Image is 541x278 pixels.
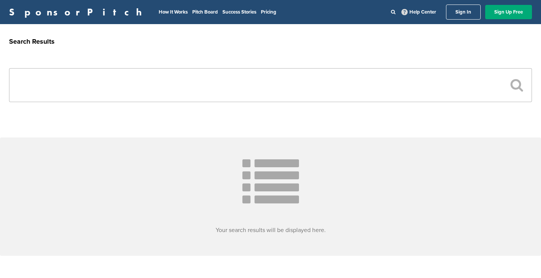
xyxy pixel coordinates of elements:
a: Help Center [400,8,438,17]
a: Pricing [261,9,276,15]
a: How It Works [159,9,188,15]
a: Pitch Board [192,9,218,15]
h3: Your search results will be displayed here. [9,226,532,235]
h2: Search Results [9,37,532,47]
a: Sign In [446,5,481,20]
a: SponsorPitch [9,7,147,17]
a: Sign Up Free [485,5,532,19]
a: Success Stories [222,9,256,15]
